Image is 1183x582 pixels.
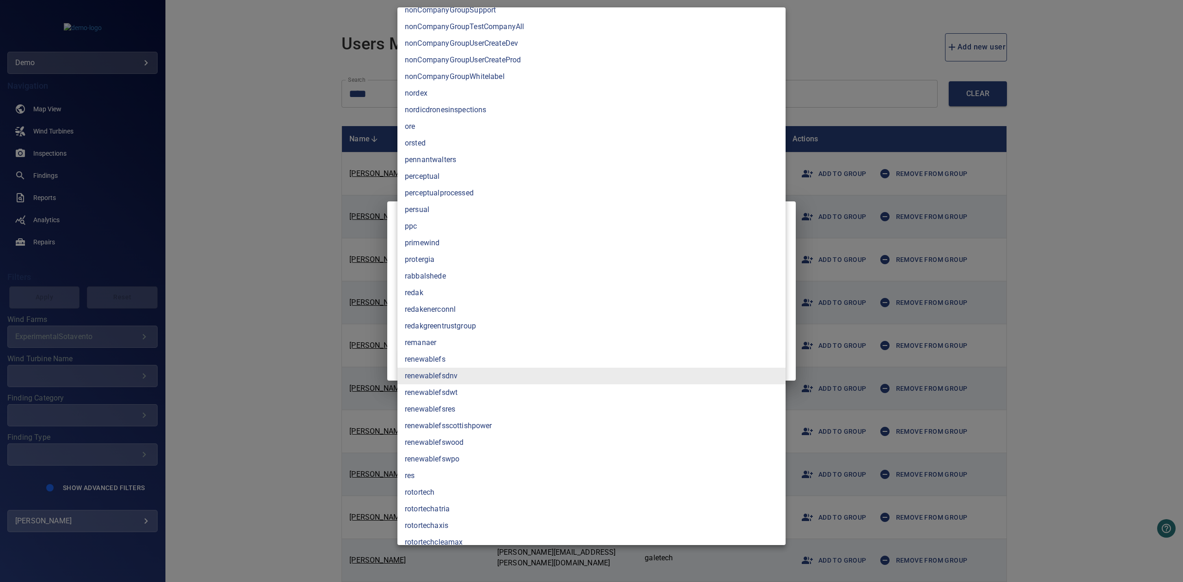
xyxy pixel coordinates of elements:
li: renewablefsdnv [397,368,786,384]
li: renewablefswood [397,434,786,451]
li: ppc [397,218,786,235]
li: rotortech [397,484,786,501]
li: ore [397,118,786,135]
li: rotortechcleamax [397,534,786,551]
li: remanaer [397,334,786,351]
li: res [397,467,786,484]
li: redak [397,285,786,301]
li: renewablefsdwt [397,384,786,401]
li: persual [397,201,786,218]
li: renewablefsres [397,401,786,418]
li: nonCompanyGroupSupport [397,2,786,18]
li: protergia [397,251,786,268]
li: renewablefs [397,351,786,368]
li: renewablefsscottishpower [397,418,786,434]
li: rabbalshede [397,268,786,285]
li: pennantwalters [397,152,786,168]
li: nordicdronesinspections [397,102,786,118]
li: nordex [397,85,786,102]
li: nonCompanyGroupUserCreateDev [397,35,786,52]
li: perceptual [397,168,786,185]
li: nonCompanyGroupUserCreateProd [397,52,786,68]
li: renewablefswpo [397,451,786,467]
li: primewind [397,235,786,251]
li: redakenerconnl [397,301,786,318]
li: nonCompanyGroupWhitelabel [397,68,786,85]
li: rotortechatria [397,501,786,517]
li: orsted [397,135,786,152]
li: rotortechaxis [397,517,786,534]
li: redakgreentrustgroup [397,318,786,334]
li: perceptualprocessed [397,185,786,201]
li: nonCompanyGroupTestCompanyAll [397,18,786,35]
